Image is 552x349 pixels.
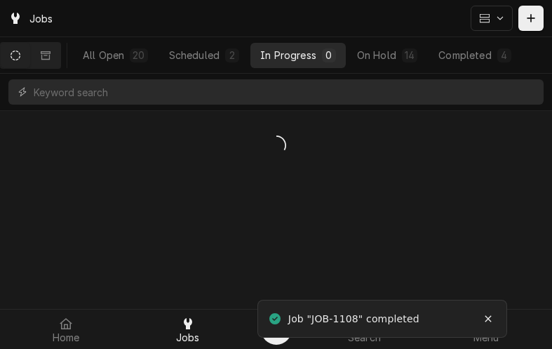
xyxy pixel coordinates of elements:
[228,48,236,62] div: 2
[260,48,316,62] div: In Progress
[500,48,509,62] div: 4
[133,48,144,62] div: 20
[34,79,537,105] input: Keyword search
[53,332,80,343] span: Home
[6,312,126,346] a: Home
[267,131,286,160] span: Loading...
[325,48,333,62] div: 0
[169,48,220,62] div: Scheduled
[405,48,415,62] div: 14
[473,332,499,343] span: Menu
[348,332,381,343] span: Search
[128,312,248,346] a: Jobs
[438,48,491,62] div: Completed
[288,312,422,327] div: Job "JOB-1108" completed
[176,332,200,343] span: Jobs
[83,48,124,62] div: All Open
[357,48,396,62] div: On Hold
